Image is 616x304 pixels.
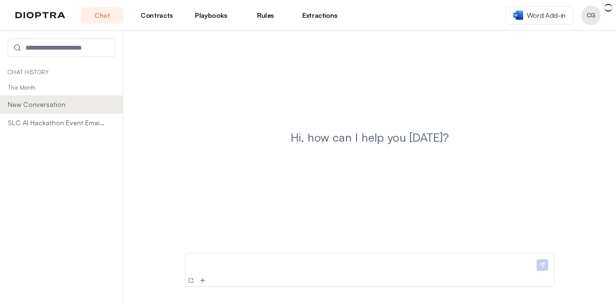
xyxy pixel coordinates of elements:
[8,118,104,128] span: SLC AI Hackathon Event Email Draft
[537,259,548,271] img: Send
[8,68,115,76] p: Chat History
[8,100,104,109] span: New Conversation
[291,130,449,145] h1: Hi, how can I help you [DATE]?
[198,276,207,285] button: Add Files
[199,277,206,284] img: Add Files
[187,277,195,284] img: New Conversation
[505,6,574,25] a: Word Add-in
[527,11,565,20] span: Word Add-in
[244,7,287,24] a: Rules
[513,11,523,20] img: word
[298,7,341,24] a: Extractions
[581,6,601,25] button: Profile menu
[81,7,124,24] a: Chat
[186,276,196,285] button: New Conversation
[135,7,178,24] a: Contracts
[15,12,65,19] img: logo
[190,7,232,24] a: Playbooks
